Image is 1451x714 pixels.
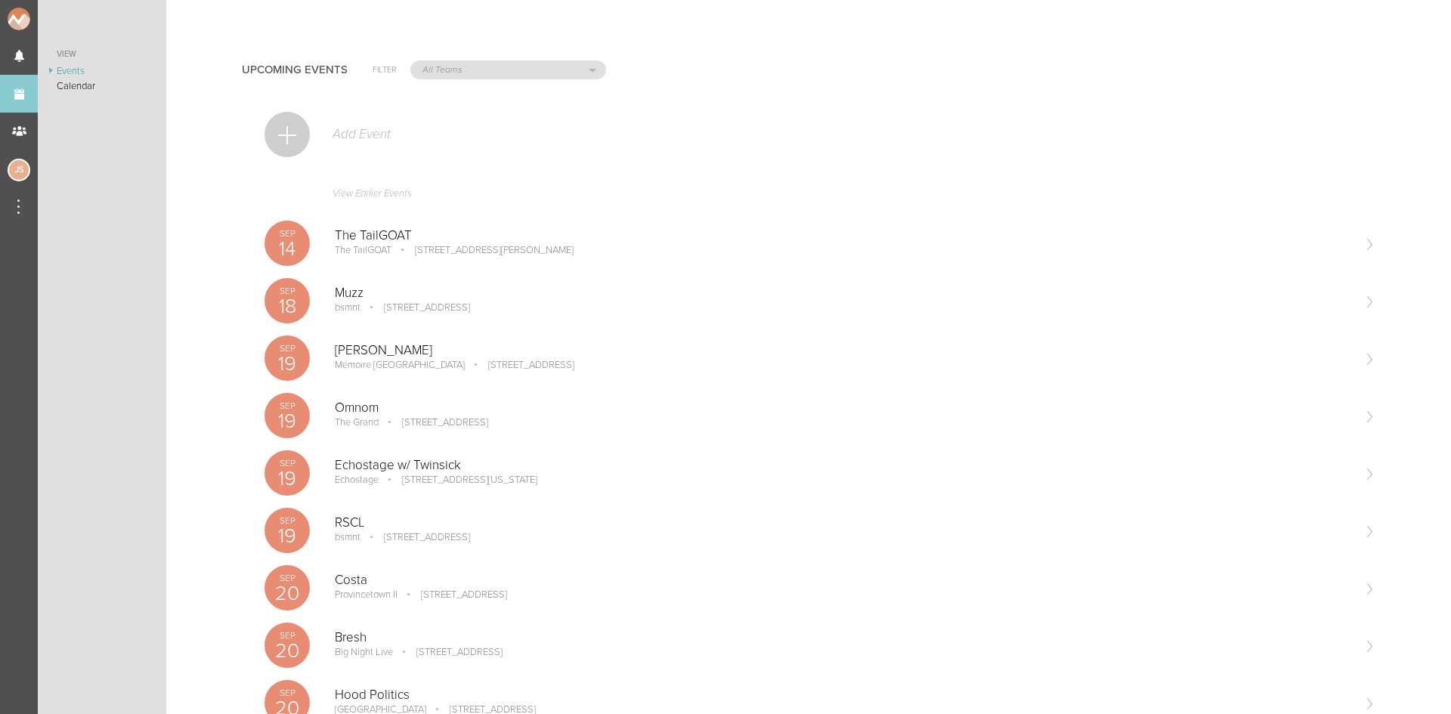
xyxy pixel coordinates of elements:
p: 19 [265,468,310,489]
p: [STREET_ADDRESS][US_STATE] [381,474,537,486]
a: View Earlier Events [265,180,1375,215]
a: Calendar [38,79,166,94]
p: Add Event [331,127,391,142]
p: 20 [265,583,310,604]
p: Hood Politics [335,688,1351,703]
p: [STREET_ADDRESS][PERSON_NAME] [394,244,574,256]
a: Events [38,63,166,79]
p: The TailGOAT [335,244,391,256]
a: View [38,45,166,63]
p: bsmnt [335,531,360,543]
p: Sep [265,401,310,410]
p: [STREET_ADDRESS] [400,589,507,601]
p: [STREET_ADDRESS] [395,646,503,658]
p: 19 [265,411,310,431]
p: Bresh [335,630,1351,645]
p: Provincetown II [335,589,398,601]
h4: Upcoming Events [242,63,348,76]
p: Sep [265,286,310,295]
p: [PERSON_NAME] [335,343,1351,358]
p: [STREET_ADDRESS] [381,416,488,428]
p: RSCL [335,515,1351,530]
p: Costa [335,573,1351,588]
p: 19 [265,354,310,374]
p: Sep [265,229,310,238]
p: Sep [265,688,310,697]
p: Sep [265,344,310,353]
p: Omnom [335,400,1351,416]
p: Mémoire [GEOGRAPHIC_DATA] [335,359,465,371]
p: The Grand [335,416,379,428]
p: 19 [265,526,310,546]
p: 18 [265,296,310,317]
p: Big Night Live [335,646,393,658]
p: 20 [265,641,310,661]
p: [STREET_ADDRESS] [363,531,470,543]
p: Echostage [335,474,379,486]
img: NOMAD [8,8,93,30]
p: [STREET_ADDRESS] [363,301,470,314]
p: Sep [265,631,310,640]
p: Echostage w/ Twinsick [335,458,1351,473]
h6: Filter [373,63,397,76]
p: The TailGOAT [335,228,1351,243]
p: [STREET_ADDRESS] [467,359,574,371]
p: bsmnt [335,301,360,314]
p: Sep [265,516,310,525]
p: Muzz [335,286,1351,301]
p: Sep [265,573,310,583]
p: Sep [265,459,310,468]
p: 14 [265,239,310,259]
div: Jessica Smith [8,159,30,181]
